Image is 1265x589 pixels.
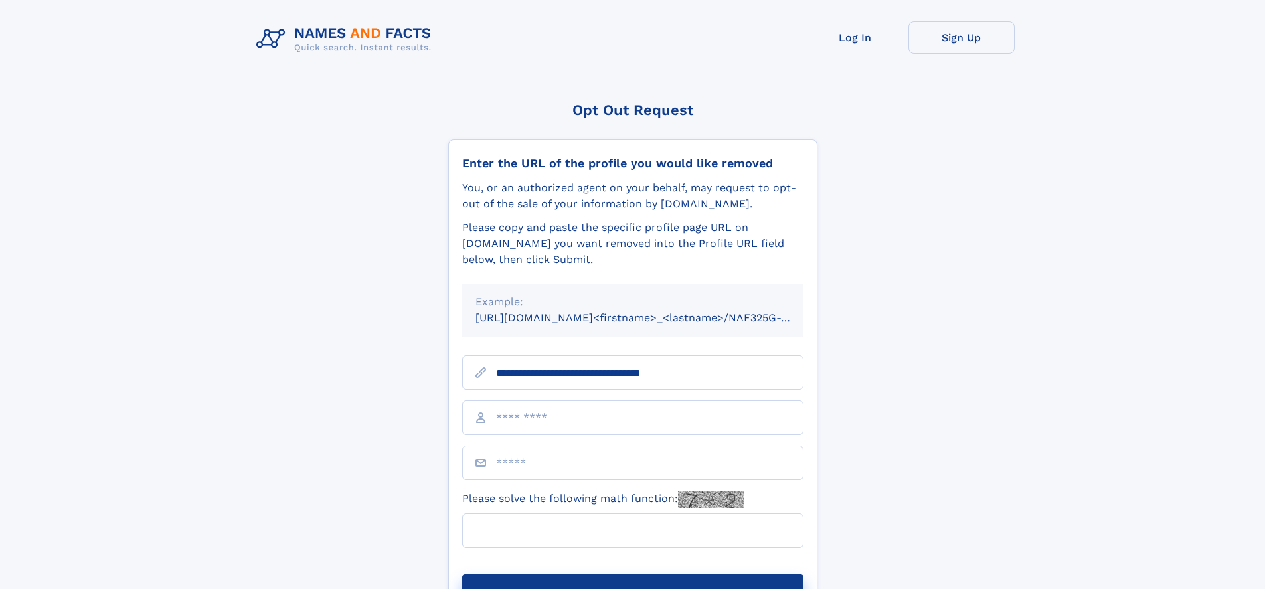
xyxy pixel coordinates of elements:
div: Please copy and paste the specific profile page URL on [DOMAIN_NAME] you want removed into the Pr... [462,220,803,268]
div: Opt Out Request [448,102,817,118]
div: You, or an authorized agent on your behalf, may request to opt-out of the sale of your informatio... [462,180,803,212]
div: Enter the URL of the profile you would like removed [462,156,803,171]
label: Please solve the following math function: [462,491,744,508]
div: Example: [475,294,790,310]
small: [URL][DOMAIN_NAME]<firstname>_<lastname>/NAF325G-xxxxxxxx [475,311,829,324]
img: Logo Names and Facts [251,21,442,57]
a: Sign Up [908,21,1015,54]
a: Log In [802,21,908,54]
